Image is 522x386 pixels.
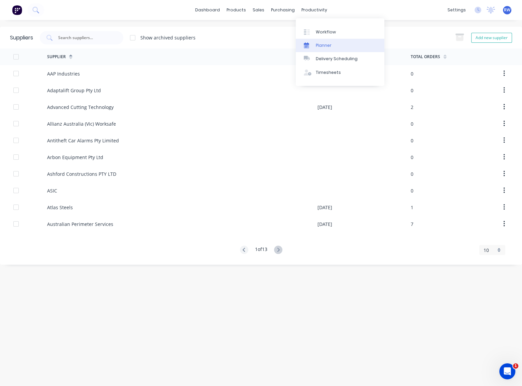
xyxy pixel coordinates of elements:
a: dashboard [192,5,223,15]
div: 2 [411,104,413,111]
div: Show archived suppliers [140,34,195,41]
div: 0 [411,70,413,77]
div: 0 [411,120,413,127]
div: Timesheets [316,70,341,76]
span: RW [504,7,510,13]
div: Adaptalift Group Pty Ltd [47,87,101,94]
div: purchasing [268,5,298,15]
div: Atlas Steels [47,204,73,211]
div: AAP Industries [47,70,80,77]
div: Planner [316,42,332,48]
div: Ashford Constructions PTY LTD [47,170,116,177]
a: Planner [296,39,384,52]
div: ASIC [47,187,57,194]
iframe: Intercom live chat [499,363,515,379]
div: Allianz Australia (Vic) Worksafe [47,120,116,127]
input: Search suppliers... [57,34,113,41]
div: 0 [411,154,413,161]
div: Workflow [316,29,336,35]
div: productivity [298,5,331,15]
div: Antitheft Car Alarms Pty Limited [47,137,119,144]
div: Australian Perimeter Services [47,221,113,228]
div: 0 [411,87,413,94]
a: Delivery Scheduling [296,52,384,66]
div: Suppliers [10,34,33,42]
div: [DATE] [317,104,332,111]
span: 1 [513,363,518,369]
div: 1 of 13 [255,246,267,255]
div: products [223,5,249,15]
a: Timesheets [296,66,384,79]
div: [DATE] [317,221,332,228]
div: [DATE] [317,204,332,211]
div: 0 [411,137,413,144]
img: Factory [12,5,22,15]
button: Add new supplier [471,33,512,43]
a: Workflow [296,25,384,38]
div: Supplier [47,54,66,60]
div: Advanced Cutting Technology [47,104,114,111]
div: sales [249,5,268,15]
div: 0 [411,170,413,177]
div: Delivery Scheduling [316,56,358,62]
span: 10 [484,247,489,254]
div: Total Orders [411,54,440,60]
div: 7 [411,221,413,228]
div: Arbon Equipment Pty Ltd [47,154,103,161]
div: settings [444,5,469,15]
div: 1 [411,204,413,211]
div: 0 [411,187,413,194]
